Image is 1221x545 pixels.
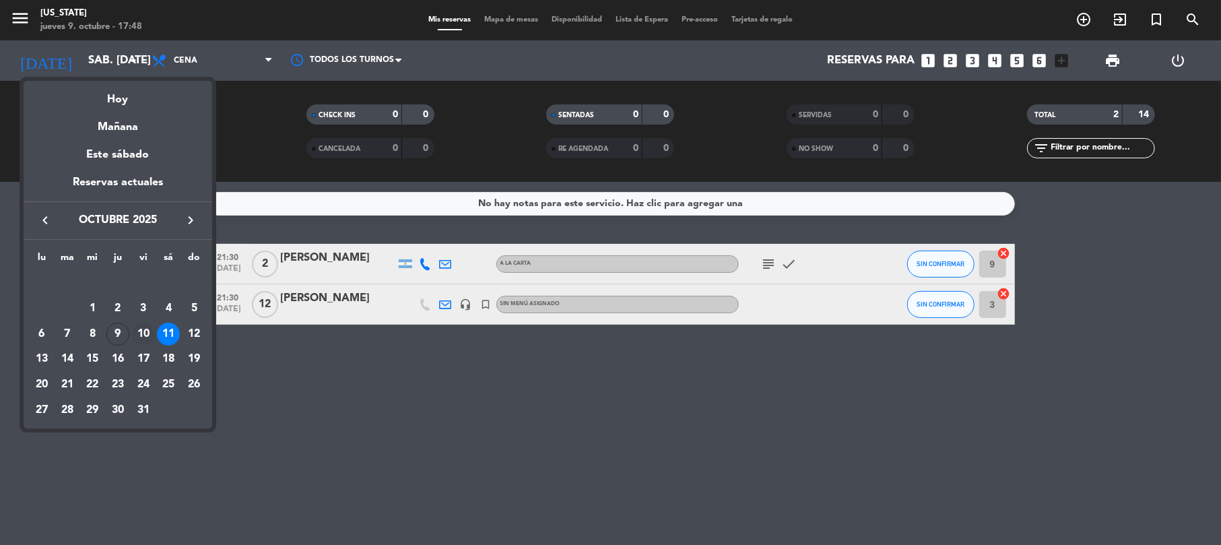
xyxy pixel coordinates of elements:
span: octubre 2025 [57,212,178,229]
td: 21 de octubre de 2025 [55,372,80,397]
td: 2 de octubre de 2025 [105,296,131,321]
td: 27 de octubre de 2025 [29,397,55,423]
div: 31 [132,399,155,422]
div: 9 [106,323,129,346]
td: 31 de octubre de 2025 [131,397,156,423]
th: jueves [105,250,131,271]
td: 9 de octubre de 2025 [105,321,131,347]
td: 8 de octubre de 2025 [79,321,105,347]
td: 12 de octubre de 2025 [181,321,207,347]
td: 30 de octubre de 2025 [105,397,131,423]
div: 24 [132,373,155,396]
button: keyboard_arrow_right [178,212,203,229]
div: 19 [183,348,205,371]
div: Este sábado [24,136,212,174]
div: 10 [132,323,155,346]
div: 25 [157,373,180,396]
i: keyboard_arrow_right [183,212,199,228]
td: 26 de octubre de 2025 [181,372,207,397]
div: 8 [81,323,104,346]
div: 2 [106,297,129,320]
div: 16 [106,348,129,371]
td: 23 de octubre de 2025 [105,372,131,397]
i: keyboard_arrow_left [37,212,53,228]
div: Mañana [24,108,212,136]
th: domingo [181,250,207,271]
div: 1 [81,297,104,320]
div: 14 [56,348,79,371]
th: viernes [131,250,156,271]
div: 15 [81,348,104,371]
div: 3 [132,297,155,320]
td: 25 de octubre de 2025 [156,372,182,397]
td: 14 de octubre de 2025 [55,346,80,372]
td: 19 de octubre de 2025 [181,346,207,372]
div: 22 [81,373,104,396]
td: 24 de octubre de 2025 [131,372,156,397]
td: 16 de octubre de 2025 [105,346,131,372]
td: OCT. [29,270,207,296]
div: 4 [157,297,180,320]
td: 20 de octubre de 2025 [29,372,55,397]
div: 12 [183,323,205,346]
td: 6 de octubre de 2025 [29,321,55,347]
div: 6 [30,323,53,346]
div: Hoy [24,81,212,108]
div: 26 [183,373,205,396]
div: 17 [132,348,155,371]
td: 22 de octubre de 2025 [79,372,105,397]
div: 27 [30,399,53,422]
div: 5 [183,297,205,320]
div: 11 [157,323,180,346]
div: 23 [106,373,129,396]
th: lunes [29,250,55,271]
td: 3 de octubre de 2025 [131,296,156,321]
td: 13 de octubre de 2025 [29,346,55,372]
div: 28 [56,399,79,422]
td: 18 de octubre de 2025 [156,346,182,372]
div: 18 [157,348,180,371]
td: 4 de octubre de 2025 [156,296,182,321]
td: 1 de octubre de 2025 [79,296,105,321]
td: 28 de octubre de 2025 [55,397,80,423]
td: 29 de octubre de 2025 [79,397,105,423]
div: 29 [81,399,104,422]
div: 7 [56,323,79,346]
td: 17 de octubre de 2025 [131,346,156,372]
div: Reservas actuales [24,174,212,201]
div: 13 [30,348,53,371]
td: 5 de octubre de 2025 [181,296,207,321]
th: sábado [156,250,182,271]
div: 20 [30,373,53,396]
button: keyboard_arrow_left [33,212,57,229]
td: 10 de octubre de 2025 [131,321,156,347]
td: 7 de octubre de 2025 [55,321,80,347]
td: 15 de octubre de 2025 [79,346,105,372]
td: 11 de octubre de 2025 [156,321,182,347]
div: 30 [106,399,129,422]
th: miércoles [79,250,105,271]
th: martes [55,250,80,271]
div: 21 [56,373,79,396]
